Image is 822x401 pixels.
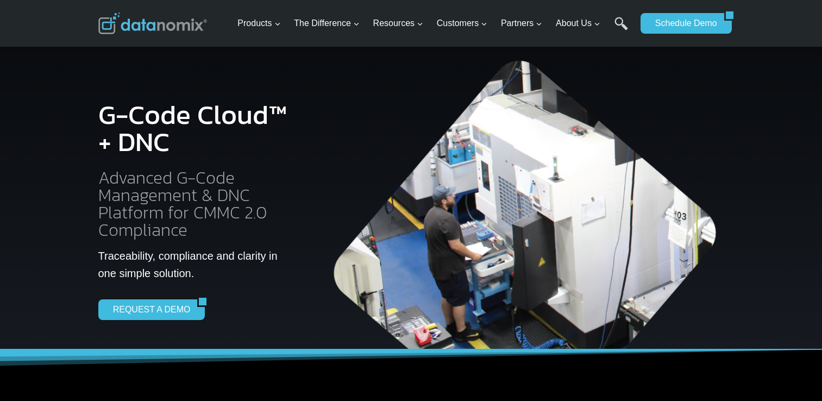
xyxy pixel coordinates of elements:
p: Traceability, compliance and clarity in one simple solution. [98,247,292,282]
a: Search [614,17,628,41]
h1: G-Code Cloud™ + DNC [98,101,292,155]
a: REQUEST A DEMO [98,299,198,320]
h2: Advanced G-Code Management & DNC Platform for CMMC 2.0 Compliance [98,169,292,239]
span: Products [237,16,280,30]
span: Customers [437,16,487,30]
span: About Us [556,16,600,30]
nav: Primary Navigation [233,6,635,41]
span: Resources [373,16,423,30]
span: The Difference [294,16,360,30]
span: Partners [501,16,542,30]
img: Datanomix [98,12,207,34]
a: Schedule Demo [641,13,724,34]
